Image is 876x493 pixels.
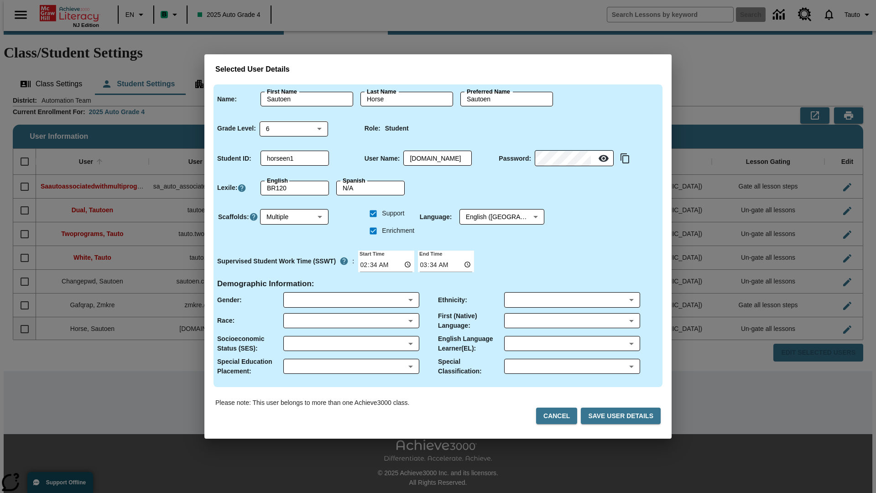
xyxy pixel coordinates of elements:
p: Ethnicity : [438,295,467,305]
p: Supervised Student Work Time (SSWT) [217,257,336,266]
div: Scaffolds [260,210,328,225]
div: Grade Level [260,121,328,136]
p: Special Education Placement : [217,357,283,376]
label: End Time [418,250,442,257]
label: Start Time [358,250,385,257]
p: User Name : [365,154,400,163]
button: Click here to know more about Scaffolds [249,212,258,222]
p: English Language Learner(EL) : [438,334,504,353]
label: First Name [267,88,297,96]
p: First (Native) Language : [438,311,504,330]
div: Password [535,151,614,166]
label: Preferred Name [467,88,510,96]
span: Enrichment [382,226,414,236]
p: Gender : [217,295,242,305]
h4: Demographic Information : [217,279,314,289]
p: Student ID : [217,154,251,163]
p: Name : [217,94,237,104]
p: Lexile : [217,183,237,193]
span: Support [382,209,404,218]
a: Click here to know more about Lexiles, Will open in new tab [237,184,246,193]
p: Language : [420,212,452,222]
p: Student [385,124,409,133]
p: Socioeconomic Status (SES) : [217,334,283,353]
div: Multiple [260,210,328,225]
div: Language [459,210,544,225]
button: Reveal Password [594,149,613,168]
p: Special Classification : [438,357,504,376]
p: Please note: This user belongs to more than one Achieve3000 class. [215,398,409,408]
button: Copy text to clipboard [617,151,633,166]
label: Spanish [343,177,365,185]
p: Role : [365,124,381,133]
label: English [267,177,288,185]
p: Password : [499,154,531,163]
label: Last Name [367,88,396,96]
div: English ([GEOGRAPHIC_DATA]) [459,210,544,225]
p: Race : [217,316,235,325]
div: Student ID [261,151,329,166]
button: Supervised Student Work Time is the timeframe when students can take LevelSet and when lessons ar... [336,253,352,269]
button: Save User Details [581,408,661,425]
button: Cancel [536,408,577,425]
h3: Selected User Details [215,65,661,74]
div: User Name [403,151,472,166]
p: Scaffolds : [218,212,249,222]
div: : [217,253,355,269]
p: Grade Level : [217,124,256,133]
div: 6 [260,121,328,136]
